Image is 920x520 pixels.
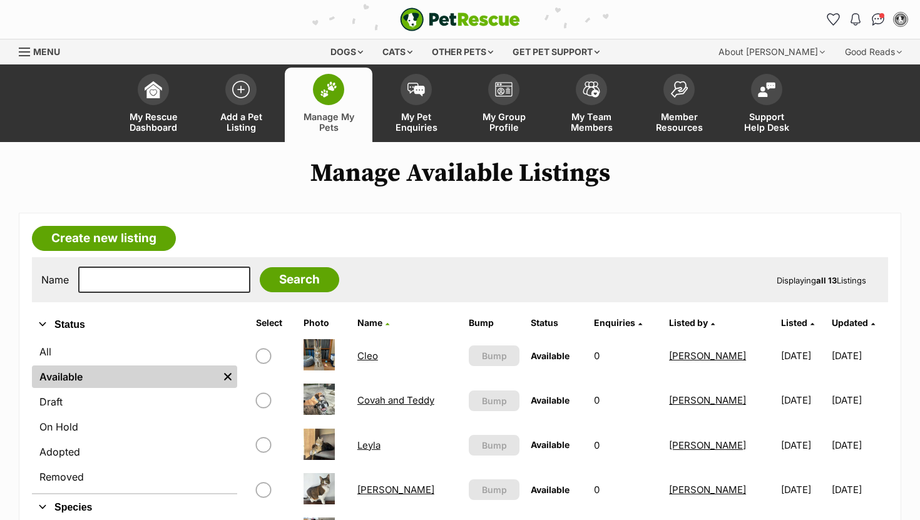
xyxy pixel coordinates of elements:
span: Listed [781,317,807,328]
a: Conversations [868,9,888,29]
label: Name [41,274,69,285]
ul: Account quick links [823,9,911,29]
span: Displaying Listings [777,275,866,285]
a: Manage My Pets [285,68,372,142]
button: Bump [469,390,519,411]
div: Status [32,338,237,493]
a: My Pet Enquiries [372,68,460,142]
a: Add a Pet Listing [197,68,285,142]
a: Cleo [357,350,378,362]
span: My Group Profile [476,111,532,133]
button: My account [891,9,911,29]
a: My Group Profile [460,68,548,142]
span: Menu [33,46,60,57]
span: Name [357,317,382,328]
th: Select [251,313,297,333]
span: Add a Pet Listing [213,111,269,133]
a: PetRescue [400,8,520,31]
td: [DATE] [832,379,887,422]
img: dashboard-icon-eb2f2d2d3e046f16d808141f083e7271f6b2e854fb5c12c21221c1fb7104beca.svg [145,81,162,98]
td: [DATE] [776,334,831,377]
a: Updated [832,317,875,328]
a: Enquiries [594,317,642,328]
span: My Pet Enquiries [388,111,444,133]
span: Available [531,350,570,361]
a: All [32,340,237,363]
a: Name [357,317,389,328]
th: Status [526,313,588,333]
th: Bump [464,313,524,333]
td: 0 [589,468,663,511]
span: Manage My Pets [300,111,357,133]
span: Bump [482,483,507,496]
span: Bump [482,349,507,362]
a: [PERSON_NAME] [669,439,746,451]
div: About [PERSON_NAME] [710,39,834,64]
span: Bump [482,394,507,407]
button: Notifications [846,9,866,29]
div: Good Reads [836,39,911,64]
td: 0 [589,334,663,377]
span: Available [531,395,570,405]
button: Bump [469,479,519,500]
a: Remove filter [218,365,237,388]
span: translation missing: en.admin.listings.index.attributes.enquiries [594,317,635,328]
a: Member Resources [635,68,723,142]
td: [DATE] [776,379,831,422]
button: Status [32,317,237,333]
a: Create new listing [32,226,176,251]
td: 0 [589,424,663,467]
div: Other pets [423,39,502,64]
a: [PERSON_NAME] [669,350,746,362]
td: [DATE] [832,424,887,467]
button: Species [32,499,237,516]
td: [DATE] [832,468,887,511]
a: Removed [32,466,237,488]
a: Adopted [32,441,237,463]
img: team-members-icon-5396bd8760b3fe7c0b43da4ab00e1e3bb1a5d9ba89233759b79545d2d3fc5d0d.svg [583,81,600,98]
div: Get pet support [504,39,608,64]
div: Cats [374,39,421,64]
a: Leyla [357,439,381,451]
img: group-profile-icon-3fa3cf56718a62981997c0bc7e787c4b2cf8bcc04b72c1350f741eb67cf2f40e.svg [495,82,513,97]
img: manage-my-pets-icon-02211641906a0b7f246fdf0571729dbe1e7629f14944591b6c1af311fb30b64b.svg [320,81,337,98]
a: [PERSON_NAME] [669,394,746,406]
img: chat-41dd97257d64d25036548639549fe6c8038ab92f7586957e7f3b1b290dea8141.svg [872,13,885,26]
a: Menu [19,39,69,62]
span: Available [531,439,570,450]
a: Listed [781,317,814,328]
a: My Rescue Dashboard [110,68,197,142]
span: Member Resources [651,111,707,133]
img: member-resources-icon-8e73f808a243e03378d46382f2149f9095a855e16c252ad45f914b54edf8863c.svg [670,81,688,98]
span: Updated [832,317,868,328]
strong: all 13 [816,275,837,285]
td: [DATE] [776,424,831,467]
span: Available [531,484,570,495]
img: logo-e224e6f780fb5917bec1dbf3a21bbac754714ae5b6737aabdf751b685950b380.svg [400,8,520,31]
a: My Team Members [548,68,635,142]
span: Listed by [669,317,708,328]
a: Favourites [823,9,843,29]
span: Support Help Desk [739,111,795,133]
img: pet-enquiries-icon-7e3ad2cf08bfb03b45e93fb7055b45f3efa6380592205ae92323e6603595dc1f.svg [407,83,425,96]
a: Available [32,365,218,388]
td: [DATE] [776,468,831,511]
th: Photo [299,313,351,333]
a: Listed by [669,317,715,328]
a: On Hold [32,415,237,438]
td: [DATE] [832,334,887,377]
a: [PERSON_NAME] [669,484,746,496]
span: Bump [482,439,507,452]
img: add-pet-listing-icon-0afa8454b4691262ce3f59096e99ab1cd57d4a30225e0717b998d2c9b9846f56.svg [232,81,250,98]
td: 0 [589,379,663,422]
a: [PERSON_NAME] [357,484,434,496]
button: Bump [469,345,519,366]
img: help-desk-icon-fdf02630f3aa405de69fd3d07c3f3aa587a6932b1a1747fa1d2bba05be0121f9.svg [758,82,775,97]
button: Bump [469,435,519,456]
img: notifications-46538b983faf8c2785f20acdc204bb7945ddae34d4c08c2a6579f10ce5e182be.svg [851,13,861,26]
span: My Team Members [563,111,620,133]
a: Draft [32,390,237,413]
div: Dogs [322,39,372,64]
span: My Rescue Dashboard [125,111,181,133]
img: Aimee Paltridge profile pic [894,13,907,26]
